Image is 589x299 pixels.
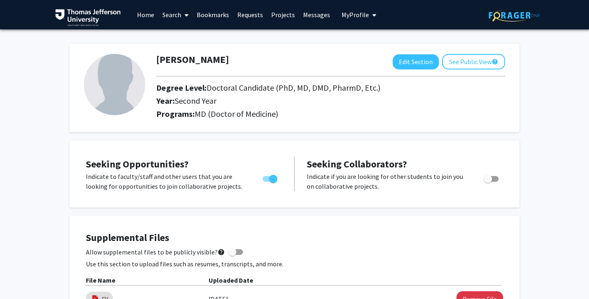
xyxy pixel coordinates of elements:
[207,83,380,93] span: Doctoral Candidate (PhD, MD, DMD, PharmD, Etc.)
[259,172,282,184] div: Toggle
[481,172,503,184] div: Toggle
[307,172,468,191] p: Indicate if you are looking for other students to join you on collaborative projects.
[86,172,247,191] p: Indicate to faculty/staff and other users that you are looking for opportunities to join collabor...
[342,11,369,19] span: My Profile
[6,262,35,293] iframe: Chat
[84,54,145,115] img: Profile Picture
[86,232,503,244] h4: Supplemental Files
[86,276,115,284] b: File Name
[209,276,253,284] b: Uploaded Date
[489,9,540,22] img: ForagerOne Logo
[175,96,216,106] span: Second Year
[158,0,193,29] a: Search
[195,109,278,119] span: MD (Doctor of Medicine)
[193,0,233,29] a: Bookmarks
[86,158,189,170] span: Seeking Opportunities?
[299,0,334,29] a: Messages
[393,54,439,69] button: Edit Section
[307,158,407,170] span: Seeking Collaborators?
[86,247,225,257] span: Allow supplemental files to be publicly visible?
[218,247,225,257] mat-icon: help
[133,0,158,29] a: Home
[156,54,229,66] h1: [PERSON_NAME]
[492,57,498,67] mat-icon: help
[156,96,453,106] h2: Year:
[442,54,505,69] button: See Public View
[86,259,503,269] p: Use this section to upload files such as resumes, transcripts, and more.
[55,9,121,26] img: Thomas Jefferson University Logo
[156,83,453,93] h2: Degree Level:
[267,0,299,29] a: Projects
[233,0,267,29] a: Requests
[156,109,505,119] h2: Programs:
